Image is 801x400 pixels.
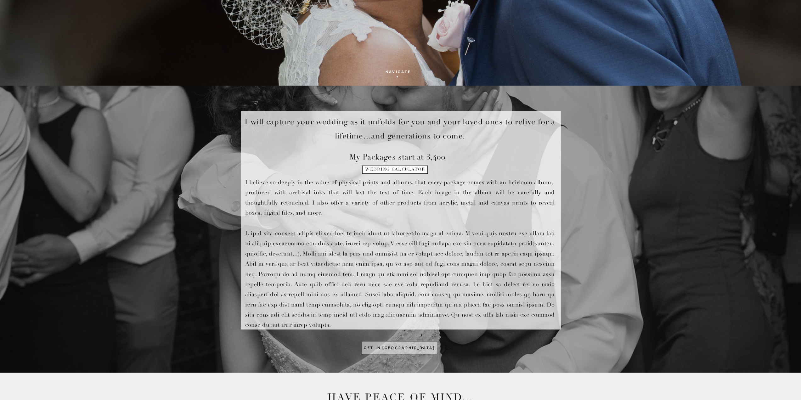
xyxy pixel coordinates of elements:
[242,115,558,141] h3: I will capture your wedding as it unfolds for you and your loved ones to relive for a lifetime…an...
[379,68,418,76] a: navigate
[349,150,451,162] p: My Packages start at 3,400
[245,177,555,328] p: I believe so deeply in the value of physical prints and albums, that every package comes with an ...
[359,345,440,349] a: GET IN [GEOGRAPHIC_DATA]
[363,167,427,176] a: wedding calculator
